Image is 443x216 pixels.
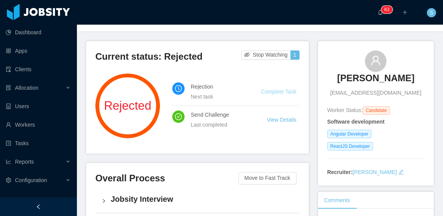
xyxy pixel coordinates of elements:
[261,89,296,95] a: Complete Task
[6,43,71,59] a: icon: appstoreApps
[327,142,373,151] span: ReactJS Developer
[6,62,71,77] a: icon: auditClients
[430,8,433,17] span: S
[95,50,241,63] h3: Current status: Rejected
[241,50,291,60] button: icon: eye-invisibleStop Watching
[363,106,390,115] span: Candidate
[238,172,296,184] button: Move to Fast Track
[6,159,11,164] i: icon: line-chart
[381,6,392,13] sup: 63
[175,113,182,120] i: icon: check-circle
[6,177,11,183] i: icon: setting
[337,72,415,89] a: [PERSON_NAME]
[327,107,363,113] span: Worker Status:
[95,189,300,213] div: icon: rightJobsity Interview
[6,25,71,40] a: icon: pie-chartDashboard
[111,194,293,204] h4: Jobsity Interview
[398,169,404,175] i: icon: edit
[6,117,71,132] a: icon: userWorkers
[191,121,248,129] div: Last completed
[95,100,160,112] span: Rejected
[6,136,71,151] a: icon: profileTasks
[402,10,408,15] i: icon: plus
[327,169,353,175] strong: Recruiter:
[6,85,11,90] i: icon: solution
[387,6,390,13] p: 3
[370,55,381,66] i: icon: user
[384,6,387,13] p: 6
[15,85,38,91] span: Allocation
[95,172,238,184] h3: Overall Process
[191,82,242,91] h4: Rejection
[318,192,356,209] div: Comments
[15,177,47,183] span: Configuration
[191,111,248,119] h4: Send Challenge
[191,92,242,101] div: Next task
[327,130,371,138] span: Angular Developer
[330,89,421,97] span: [EMAIL_ADDRESS][DOMAIN_NAME]
[15,159,34,165] span: Reports
[327,119,385,125] strong: Software development
[378,10,383,15] i: icon: bell
[102,199,106,203] i: icon: right
[337,72,415,84] h3: [PERSON_NAME]
[353,169,397,175] a: [PERSON_NAME]
[175,85,182,92] i: icon: clock-circle
[6,99,71,114] a: icon: robotUsers
[290,50,300,60] button: 1
[267,117,296,123] a: View Details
